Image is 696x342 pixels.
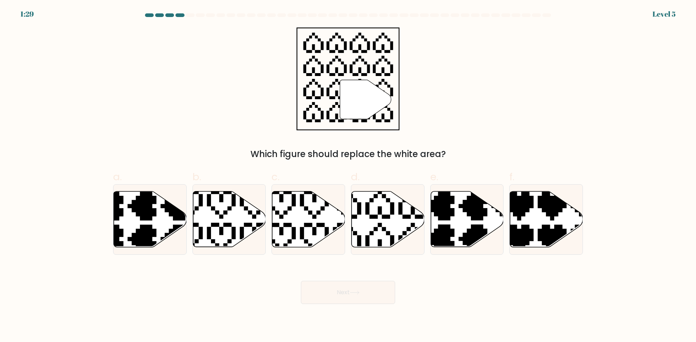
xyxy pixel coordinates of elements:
span: b. [192,170,201,184]
g: " [340,80,391,119]
div: Which figure should replace the white area? [117,148,579,161]
button: Next [301,281,395,304]
span: c. [272,170,279,184]
div: Level 5 [652,9,676,20]
div: 1:29 [20,9,34,20]
span: e. [430,170,438,184]
span: a. [113,170,122,184]
span: f. [509,170,514,184]
span: d. [351,170,360,184]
